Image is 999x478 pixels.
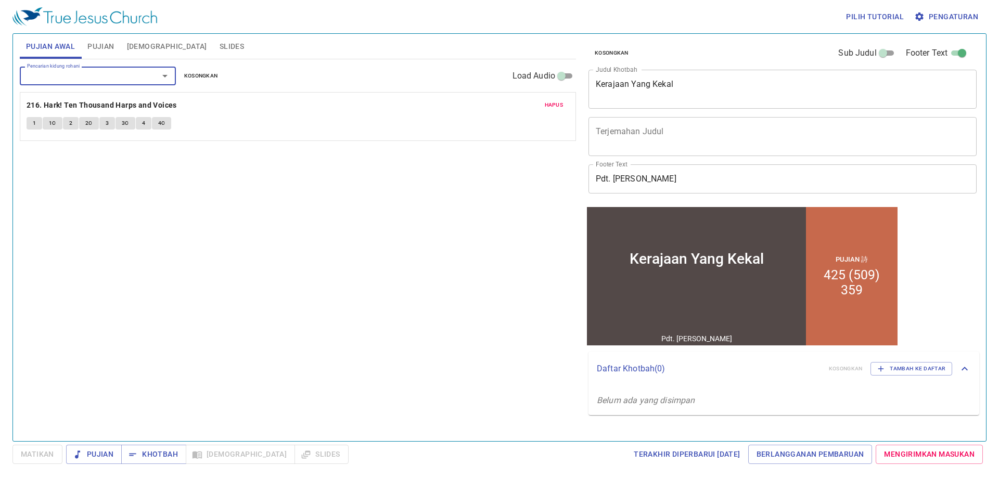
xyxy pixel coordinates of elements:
[87,40,114,53] span: Pujian
[136,117,151,130] button: 4
[906,47,948,59] span: Footer Text
[66,445,122,464] button: Pujian
[79,117,99,130] button: 2C
[27,117,42,130] button: 1
[122,119,129,128] span: 3C
[588,47,635,59] button: Kosongkan
[912,7,982,27] button: Pengaturan
[584,204,900,348] iframe: from-child
[513,70,556,82] span: Load Audio
[99,117,115,130] button: 3
[106,119,109,128] span: 3
[539,99,570,111] button: Hapus
[597,395,695,405] i: Belum ada yang disimpan
[69,119,72,128] span: 2
[876,445,983,464] a: Mengirimkan Masukan
[158,119,165,128] span: 4C
[27,99,177,112] b: 216. Hark! Ten Thousand Harps and Voices
[116,117,135,130] button: 3C
[916,10,978,23] span: Pengaturan
[127,40,207,53] span: [DEMOGRAPHIC_DATA]
[842,7,908,27] button: Pilih tutorial
[152,117,172,130] button: 4C
[26,40,75,53] span: Pujian Awal
[74,448,113,461] span: Pujian
[634,448,740,461] span: Terakhir Diperbarui [DATE]
[220,40,244,53] span: Slides
[630,445,744,464] a: Terakhir Diperbarui [DATE]
[884,448,975,461] span: Mengirimkan Masukan
[49,119,56,128] span: 1C
[748,445,873,464] a: Berlangganan Pembaruan
[184,71,218,81] span: Kosongkan
[85,119,93,128] span: 2C
[595,48,629,58] span: Kosongkan
[63,117,79,130] button: 2
[588,352,979,386] div: Daftar Khotbah(0)KosongkanTambah ke Daftar
[838,47,876,59] span: Sub Judul
[121,445,186,464] button: Khotbah
[877,364,945,373] span: Tambah ke Daftar
[43,117,62,130] button: 1C
[158,69,172,83] button: Open
[596,79,969,99] textarea: Kerajaan Yang Kekal
[870,362,952,376] button: Tambah ke Daftar
[142,119,145,128] span: 4
[597,363,821,375] p: Daftar Khotbah ( 0 )
[757,448,864,461] span: Berlangganan Pembaruan
[27,99,178,112] button: 216. Hark! Ten Thousand Harps and Voices
[846,10,904,23] span: Pilih tutorial
[545,100,563,110] span: Hapus
[33,119,36,128] span: 1
[178,70,224,82] button: Kosongkan
[12,7,157,26] img: True Jesus Church
[130,448,178,461] span: Khotbah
